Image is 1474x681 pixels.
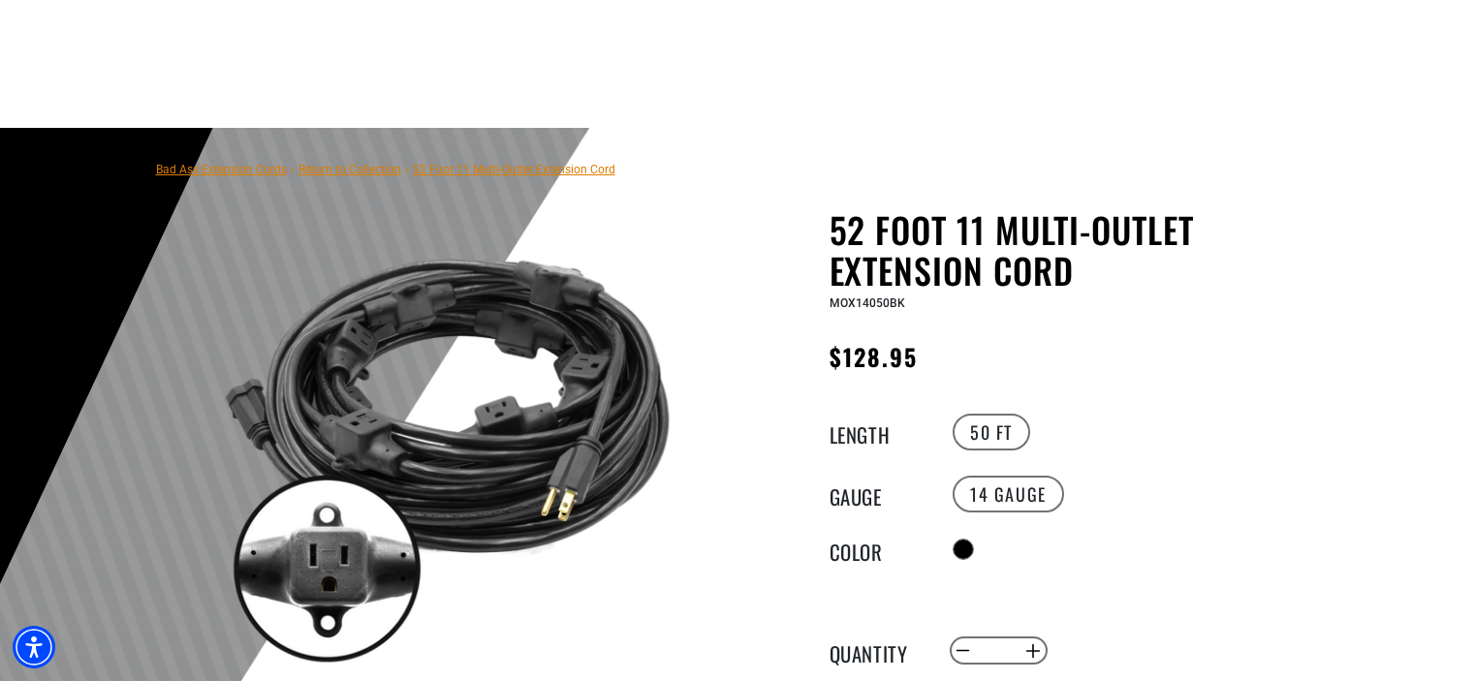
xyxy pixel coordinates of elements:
nav: breadcrumbs [156,157,615,180]
legend: Length [830,419,926,445]
span: 52 Foot 11 Multi-Outlet Extension Cord [413,163,615,176]
div: Accessibility Menu [13,626,55,668]
legend: Color [830,537,926,562]
span: › [405,163,409,176]
span: MOX14050BK [830,296,905,310]
a: Return to Collection [298,163,401,176]
h1: 52 Foot 11 Multi-Outlet Extension Cord [830,209,1304,291]
span: › [291,163,295,176]
label: 50 FT [953,414,1030,450]
img: black [213,213,680,680]
span: $128.95 [830,339,919,374]
label: Quantity [830,638,926,664]
legend: Gauge [830,481,926,507]
a: Bad Ass Extension Cords [156,163,287,176]
label: 14 Gauge [953,476,1064,512]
